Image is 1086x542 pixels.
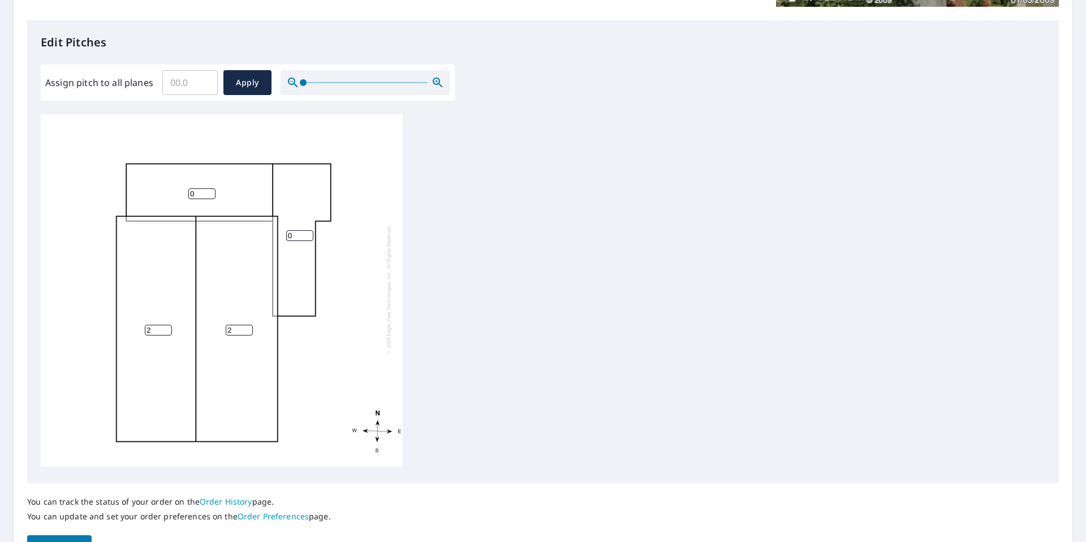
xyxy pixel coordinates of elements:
[223,70,271,95] button: Apply
[27,497,331,507] p: You can track the status of your order on the page.
[27,511,331,522] p: You can update and set your order preferences on the page.
[200,496,252,507] a: Order History
[45,76,153,89] label: Assign pitch to all planes
[162,67,218,98] input: 00.0
[238,511,309,522] a: Order Preferences
[41,34,1045,51] p: Edit Pitches
[232,76,262,90] span: Apply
